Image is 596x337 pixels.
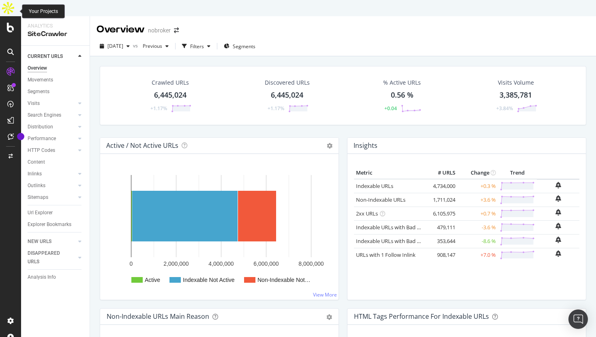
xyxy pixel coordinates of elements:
[28,193,48,202] div: Sitemaps
[425,207,457,220] td: 6,105,975
[233,43,255,50] span: Segments
[28,146,55,155] div: HTTP Codes
[257,277,311,283] text: Non-Indexable Not…
[28,52,76,61] a: CURRENT URLS
[498,79,534,87] div: Visits Volume
[28,64,84,73] a: Overview
[457,207,498,220] td: +0.7 %
[28,134,76,143] a: Performance
[356,196,405,203] a: Non-Indexable URLs
[354,167,425,179] th: Metric
[425,179,457,193] td: 4,734,000
[152,79,189,87] div: Crawled URLs
[28,193,76,202] a: Sitemaps
[500,90,532,100] div: 3,385,781
[555,209,561,215] div: bell-plus
[96,23,145,36] div: Overview
[28,220,84,229] a: Explorer Bookmarks
[179,40,214,53] button: Filters
[28,273,84,282] a: Analysis Info
[208,260,234,267] text: 4,000,000
[28,111,61,119] div: Search Engines
[354,312,489,320] div: HTML Tags Performance for Indexable URLs
[148,26,171,34] div: nobroker
[28,87,84,96] a: Segments
[133,42,139,49] span: vs
[28,181,76,190] a: Outlinks
[457,248,498,262] td: +7.0 %
[356,224,424,231] a: Indexable URLs with Bad H1
[17,133,24,140] div: Tooltip anchor
[28,52,63,61] div: CURRENT URLS
[28,249,69,266] div: DISAPPEARED URLS
[174,28,179,33] div: arrow-right-arrow-left
[28,87,49,96] div: Segments
[107,312,209,320] div: Non-Indexable URLs Main Reason
[28,170,42,178] div: Inlinks
[154,90,187,100] div: 6,445,024
[555,182,561,188] div: bell-plus
[28,249,76,266] a: DISAPPEARED URLS
[28,76,84,84] a: Movements
[28,181,45,190] div: Outlinks
[106,140,178,151] h4: Active / Not Active URLs
[221,40,259,53] button: Segments
[425,220,457,234] td: 479,111
[313,291,337,298] a: View More
[298,260,324,267] text: 8,000,000
[425,167,457,179] th: # URLS
[190,43,204,50] div: Filters
[356,251,416,258] a: URLs with 1 Follow Inlink
[28,99,40,108] div: Visits
[107,167,332,293] svg: A chart.
[28,158,45,166] div: Content
[28,237,51,246] div: NEW URLS
[457,193,498,207] td: +3.6 %
[356,182,393,190] a: Indexable URLs
[28,64,47,73] div: Overview
[568,309,588,329] div: Open Intercom Messenger
[271,90,303,100] div: 6,445,024
[28,111,76,119] a: Search Engines
[28,220,71,229] div: Explorer Bookmarks
[28,146,76,155] a: HTTP Codes
[28,123,76,131] a: Distribution
[457,179,498,193] td: +0.3 %
[183,277,235,283] text: Indexable Not Active
[150,105,167,112] div: +1.17%
[383,79,421,87] div: % Active URLs
[28,76,53,84] div: Movements
[391,90,414,100] div: 0.56 %
[139,43,162,49] span: Previous
[28,123,53,131] div: Distribution
[425,193,457,207] td: 1,711,024
[28,237,76,246] a: NEW URLS
[28,23,83,30] div: Analytics
[327,143,332,149] i: Options
[28,273,56,282] div: Analysis Info
[356,210,378,217] a: 2xx URLs
[555,195,561,202] div: bell-plus
[425,248,457,262] td: 908,147
[425,234,457,248] td: 353,644
[28,99,76,108] a: Visits
[28,170,76,178] a: Inlinks
[356,237,444,245] a: Indexable URLs with Bad Description
[384,105,397,112] div: +0.04
[130,260,133,267] text: 0
[139,40,172,53] button: Previous
[96,40,133,53] button: [DATE]
[265,79,310,87] div: Discovered URLs
[163,260,189,267] text: 2,000,000
[555,237,561,243] div: bell-plus
[457,220,498,234] td: -3.6 %
[28,134,56,143] div: Performance
[107,43,123,49] span: 2025 Aug. 4th
[457,167,498,179] th: Change
[555,250,561,257] div: bell-plus
[354,140,377,151] h4: Insights
[498,167,537,179] th: Trend
[28,209,84,217] a: Url Explorer
[457,234,498,248] td: -8.6 %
